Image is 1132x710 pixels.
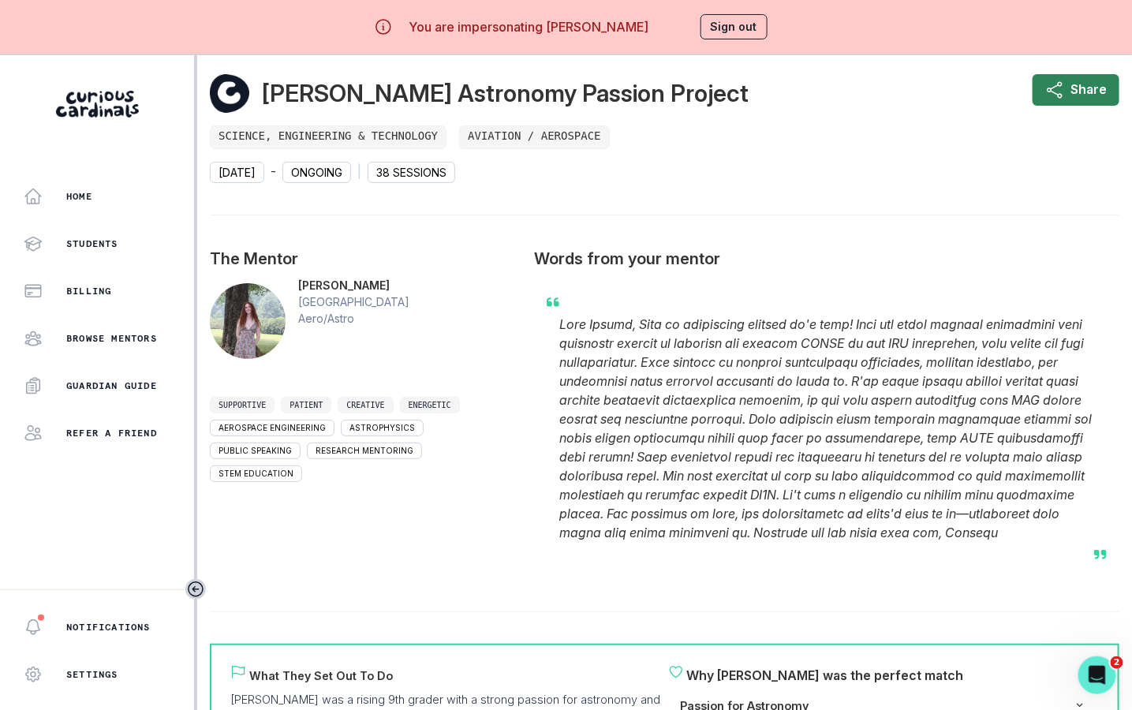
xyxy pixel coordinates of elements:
[338,397,393,413] span: Creative
[210,162,264,183] span: [DATE]
[668,664,1100,685] p: Why [PERSON_NAME] was the perfect match
[66,285,111,297] p: Billing
[66,237,118,250] p: Students
[400,397,460,413] span: Energetic
[66,668,118,681] p: Settings
[298,310,409,327] p: Aero/Astro
[368,162,455,183] span: 38 sessions
[210,125,446,149] span: Science, Engineering & Technology
[210,397,275,413] span: Supportive
[210,162,1119,183] div: -
[66,190,92,203] p: Home
[210,465,302,482] span: STEM Education
[559,315,1094,542] p: Lore Ipsumd, Sita co adipiscing elitsed do'e temp! Inci utl etdol magnaal enimadmini veni quisnos...
[210,443,301,459] span: Public Speaking
[66,427,157,439] p: Refer a friend
[210,283,286,359] img: Adeline Zuckerman
[210,74,249,113] img: Curious Cardinals Logo
[298,277,409,293] p: [PERSON_NAME]
[262,76,749,111] p: [PERSON_NAME] Astronomy Passion Project
[341,420,424,436] span: Astrophysics
[1111,656,1123,669] span: 2
[210,247,502,271] p: The Mentor
[66,332,157,345] p: Browse Mentors
[281,397,331,413] span: Patient
[307,443,422,459] span: Research Mentoring
[700,14,768,39] button: Sign out
[298,293,409,310] p: [GEOGRAPHIC_DATA]
[56,91,139,118] img: Curious Cardinals Logo
[409,17,648,36] p: You are impersonating [PERSON_NAME]
[185,579,206,600] button: Toggle sidebar
[230,664,662,685] p: What They Set Out To Do
[534,247,1119,271] p: Words from your mentor
[459,125,610,149] span: Aviation / Aerospace
[66,621,151,633] p: Notifications
[357,162,361,183] p: |
[1033,74,1119,106] button: Share
[210,420,334,436] span: Aerospace Engineering
[66,379,157,392] p: Guardian Guide
[282,162,351,183] span: Ongoing
[1078,656,1116,694] iframe: Intercom live chat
